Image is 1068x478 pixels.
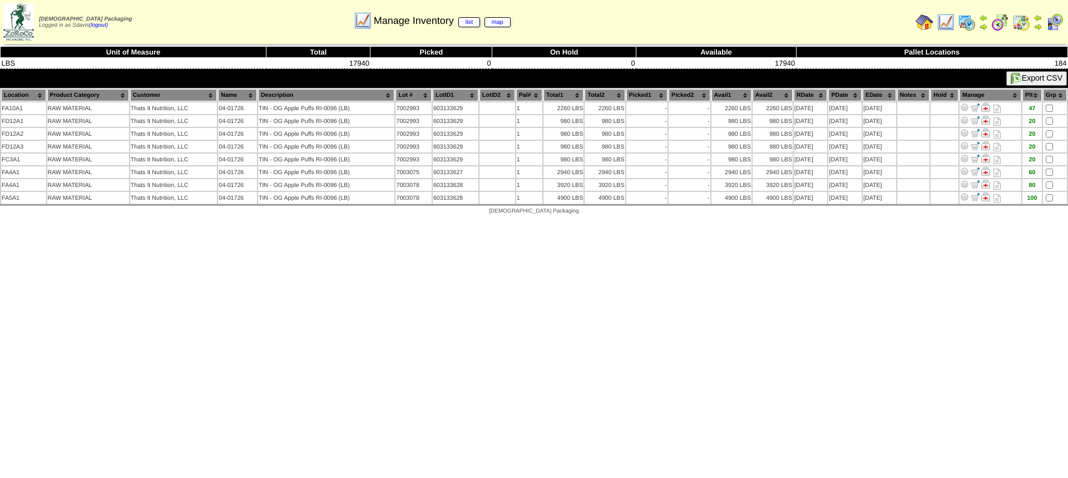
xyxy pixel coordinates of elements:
[395,154,431,165] td: 7002993
[958,13,976,31] img: calendarprod.gif
[981,154,990,163] img: Manage Hold
[47,128,129,140] td: RAW MATERIAL
[395,89,431,101] th: Lot #
[218,192,257,204] td: 04-01726
[960,89,1021,101] th: Manage
[433,115,478,127] td: 603133629
[484,17,511,27] a: map
[1023,118,1041,125] div: 20
[863,89,896,101] th: EDate
[47,154,129,165] td: RAW MATERIAL
[971,167,980,176] img: Move
[374,15,511,27] span: Manage Inventory
[218,179,257,191] td: 04-01726
[971,116,980,125] img: Move
[960,193,969,201] img: Adjust
[796,47,1067,58] th: Pallet Locations
[669,154,710,165] td: -
[828,128,862,140] td: [DATE]
[863,128,896,140] td: [DATE]
[585,192,625,204] td: 4900 LBS
[543,115,584,127] td: 980 LBS
[543,166,584,178] td: 2940 LBS
[669,166,710,178] td: -
[258,102,395,114] td: TIN - OG Apple Puffs RI-0096 (LB)
[863,102,896,114] td: [DATE]
[1,154,46,165] td: FC3A1
[47,179,129,191] td: RAW MATERIAL
[794,102,827,114] td: [DATE]
[626,141,667,152] td: -
[1,166,46,178] td: FA4A1
[1023,131,1041,137] div: 20
[636,58,796,69] td: 17940
[130,128,217,140] td: Thats It Nutrition, LLC
[516,128,542,140] td: 1
[543,89,584,101] th: Total1
[258,128,395,140] td: TIN - OG Apple Puffs RI-0096 (LB)
[89,22,108,28] a: (logout)
[585,102,625,114] td: 2260 LBS
[753,179,793,191] td: 3920 LBS
[516,102,542,114] td: 1
[960,129,969,137] img: Adjust
[669,192,710,204] td: -
[794,192,827,204] td: [DATE]
[218,128,257,140] td: 04-01726
[711,115,751,127] td: 980 LBS
[543,102,584,114] td: 2260 LBS
[993,117,1001,126] i: Note
[753,128,793,140] td: 980 LBS
[711,102,751,114] td: 2260 LBS
[395,115,431,127] td: 7002993
[960,180,969,189] img: Adjust
[1,128,46,140] td: FD12A2
[1046,13,1064,31] img: calendarcustomer.gif
[863,166,896,178] td: [DATE]
[711,141,751,152] td: 980 LBS
[626,179,667,191] td: -
[395,179,431,191] td: 7003078
[130,166,217,178] td: Thats It Nutrition, LLC
[47,115,129,127] td: RAW MATERIAL
[585,166,625,178] td: 2940 LBS
[981,141,990,150] img: Manage Hold
[960,103,969,112] img: Adjust
[794,128,827,140] td: [DATE]
[266,47,370,58] th: Total
[753,102,793,114] td: 2260 LBS
[1023,169,1041,176] div: 60
[516,115,542,127] td: 1
[433,166,478,178] td: 603133627
[971,103,980,112] img: Move
[1023,144,1041,150] div: 20
[47,102,129,114] td: RAW MATERIAL
[458,17,480,27] a: list
[516,154,542,165] td: 1
[258,166,395,178] td: TIN - OG Apple Puffs RI-0096 (LB)
[828,192,862,204] td: [DATE]
[979,13,988,22] img: arrowleft.gif
[1023,156,1041,163] div: 20
[626,192,667,204] td: -
[711,166,751,178] td: 2940 LBS
[492,58,636,69] td: 0
[993,105,1001,113] i: Note
[794,166,827,178] td: [DATE]
[828,102,862,114] td: [DATE]
[794,89,827,101] th: RDate
[370,47,492,58] th: Picked
[258,192,395,204] td: TIN - OG Apple Puffs RI-0096 (LB)
[258,154,395,165] td: TIN - OG Apple Puffs RI-0096 (LB)
[585,141,625,152] td: 980 LBS
[395,102,431,114] td: 7002993
[1034,13,1042,22] img: arrowleft.gif
[433,179,478,191] td: 603133628
[585,154,625,165] td: 980 LBS
[794,115,827,127] td: [DATE]
[863,154,896,165] td: [DATE]
[1,141,46,152] td: FD12A3
[669,141,710,152] td: -
[828,141,862,152] td: [DATE]
[1006,71,1067,86] button: Export CSV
